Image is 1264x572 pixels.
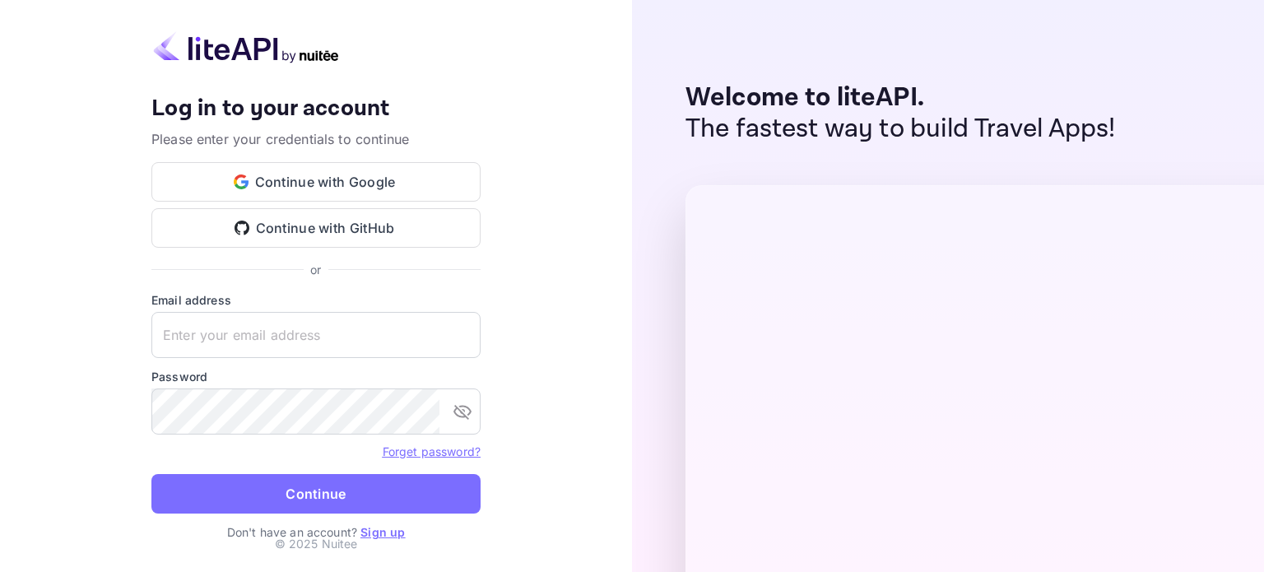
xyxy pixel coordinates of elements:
p: Don't have an account? [151,523,481,541]
p: Please enter your credentials to continue [151,129,481,149]
input: Enter your email address [151,312,481,358]
p: The fastest way to build Travel Apps! [685,114,1116,145]
button: toggle password visibility [446,395,479,428]
a: Sign up [360,525,405,539]
button: Continue with GitHub [151,208,481,248]
p: or [310,261,321,278]
label: Password [151,368,481,385]
p: Welcome to liteAPI. [685,82,1116,114]
a: Forget password? [383,444,481,458]
img: liteapi [151,31,341,63]
button: Continue with Google [151,162,481,202]
label: Email address [151,291,481,309]
a: Forget password? [383,443,481,459]
h4: Log in to your account [151,95,481,123]
p: © 2025 Nuitee [275,535,358,552]
button: Continue [151,474,481,514]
